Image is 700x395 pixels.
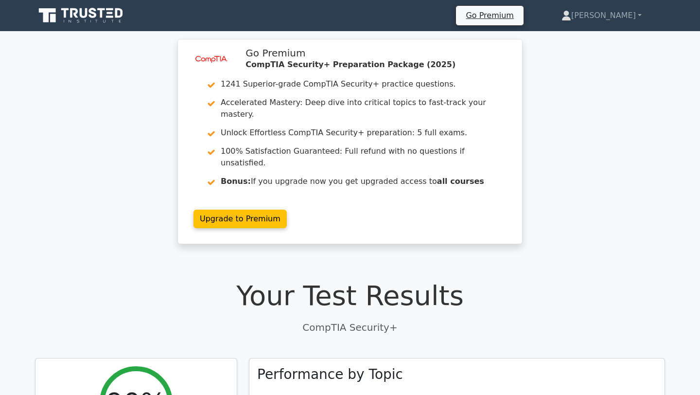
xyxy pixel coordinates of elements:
[193,210,287,228] a: Upgrade to Premium
[257,366,403,383] h3: Performance by Topic
[35,279,665,312] h1: Your Test Results
[35,320,665,335] p: CompTIA Security+
[460,9,519,22] a: Go Premium
[538,6,665,25] a: [PERSON_NAME]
